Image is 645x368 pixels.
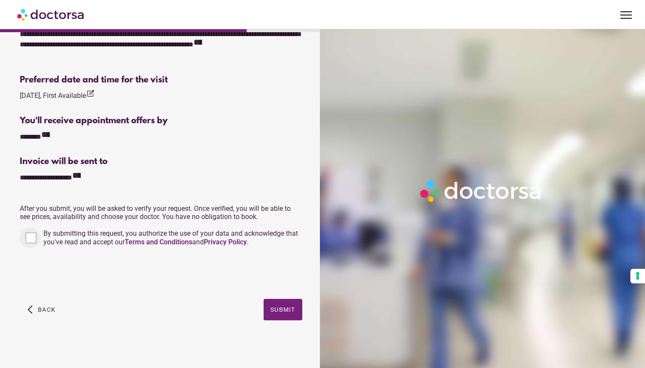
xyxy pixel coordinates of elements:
[270,306,295,313] span: Submit
[20,204,302,221] p: After you submit, you will be asked to verify your request. Once verified, you will be able to se...
[17,5,85,24] img: Doctorsa.com
[20,157,302,167] div: Invoice will be sent to
[264,299,302,320] button: Submit
[38,306,55,313] span: Back
[630,269,645,283] button: Your consent preferences for tracking technologies
[20,257,150,290] iframe: reCAPTCHA
[20,75,302,85] div: Preferred date and time for the visit
[20,116,302,126] div: You'll receive appointment offers by
[20,89,95,101] div: [DATE], First Available
[86,89,95,98] i: edit_square
[24,299,59,320] button: arrow_back_ios Back
[125,238,192,246] a: Terms and Conditions
[618,7,634,23] span: menu
[43,229,298,246] span: By submitting this request, you authorize the use of your data and acknowledge that you've read a...
[204,238,247,246] a: Privacy Policy
[417,176,546,205] img: Logo-Doctorsa-trans-White-partial-flat.png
